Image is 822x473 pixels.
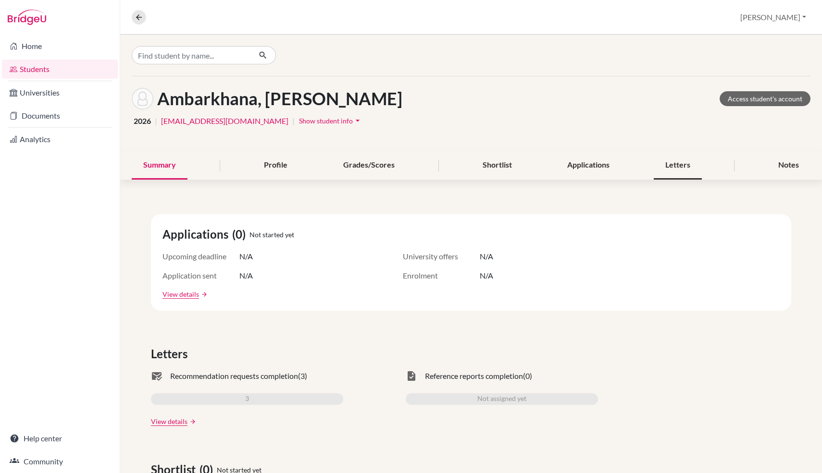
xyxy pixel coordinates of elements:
[249,230,294,240] span: Not started yet
[292,115,295,127] span: |
[480,251,493,262] span: N/A
[239,251,253,262] span: N/A
[245,393,249,405] span: 3
[151,370,162,382] span: mark_email_read
[132,151,187,180] div: Summary
[155,115,157,127] span: |
[471,151,523,180] div: Shortlist
[298,370,307,382] span: (3)
[2,60,118,79] a: Students
[480,270,493,281] span: N/A
[2,36,118,56] a: Home
[720,91,810,106] a: Access student's account
[162,289,199,299] a: View details
[299,117,353,125] span: Show student info
[523,370,532,382] span: (0)
[162,226,232,243] span: Applications
[151,345,191,363] span: Letters
[299,113,363,128] button: Show student infoarrow_drop_down
[2,130,118,149] a: Analytics
[232,226,249,243] span: (0)
[134,115,151,127] span: 2026
[403,251,480,262] span: University offers
[252,151,299,180] div: Profile
[132,88,153,109] img: Tanmayi Ambarkhana's avatar
[556,151,621,180] div: Applications
[161,115,288,127] a: [EMAIL_ADDRESS][DOMAIN_NAME]
[2,452,118,471] a: Community
[157,88,402,109] h1: Ambarkhana, [PERSON_NAME]
[162,270,239,281] span: Application sent
[239,270,253,281] span: N/A
[170,370,298,382] span: Recommendation requests completion
[8,10,46,25] img: Bridge-U
[332,151,406,180] div: Grades/Scores
[736,8,810,26] button: [PERSON_NAME]
[353,116,362,125] i: arrow_drop_down
[767,151,810,180] div: Notes
[654,151,702,180] div: Letters
[2,83,118,102] a: Universities
[403,270,480,281] span: Enrolment
[132,46,251,64] input: Find student by name...
[2,429,118,448] a: Help center
[2,106,118,125] a: Documents
[425,370,523,382] span: Reference reports completion
[187,418,196,425] a: arrow_forward
[477,393,526,405] span: Not assigned yet
[151,416,187,426] a: View details
[162,251,239,262] span: Upcoming deadline
[406,370,417,382] span: task
[199,291,208,298] a: arrow_forward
